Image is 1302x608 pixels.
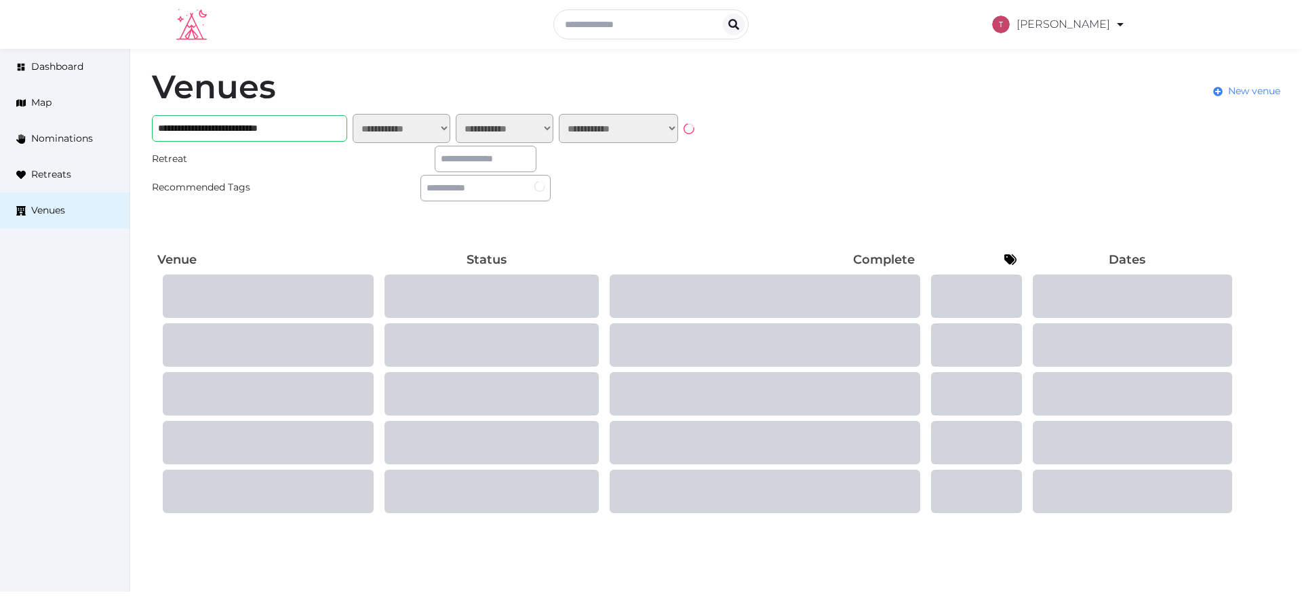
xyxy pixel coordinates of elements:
span: Venues [31,203,65,218]
div: Recommended Tags [152,180,282,195]
th: Status [374,247,599,272]
span: Retreats [31,167,71,182]
span: Dashboard [31,60,83,74]
a: New venue [1213,84,1280,98]
div: Retreat [152,152,282,166]
span: New venue [1228,84,1280,98]
h1: Venues [152,70,276,103]
span: Nominations [31,131,93,146]
a: [PERSON_NAME] [992,5,1126,43]
span: Map [31,96,52,110]
th: Venue [152,247,374,272]
th: Dates [1022,247,1232,272]
th: Complete [599,247,920,272]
